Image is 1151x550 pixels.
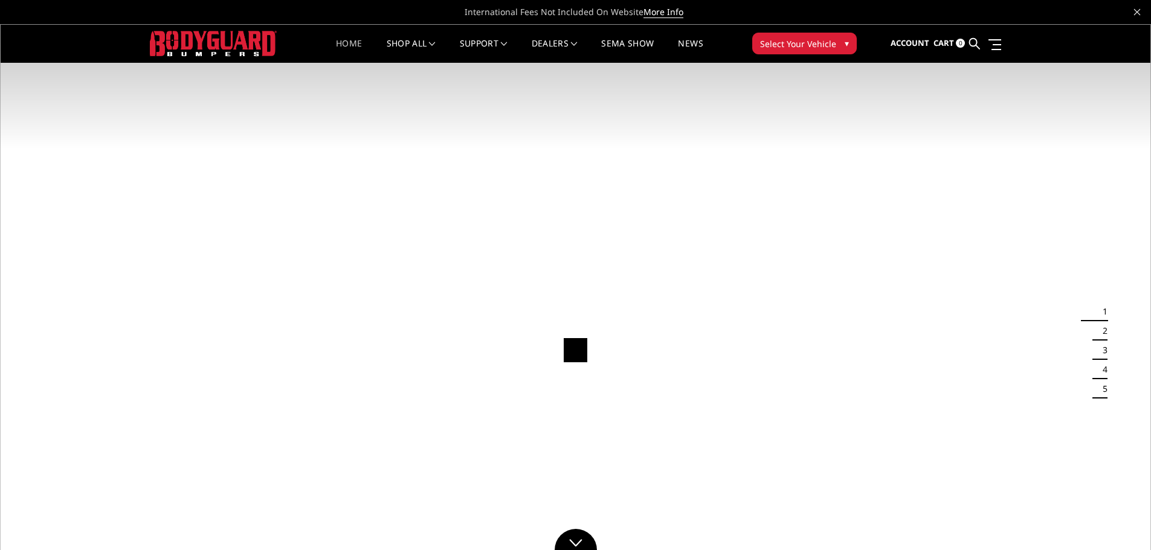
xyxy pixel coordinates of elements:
button: Select Your Vehicle [752,33,857,54]
span: Cart [933,37,954,48]
a: News [678,39,703,63]
span: Select Your Vehicle [760,37,836,50]
button: 4 of 5 [1095,360,1107,379]
span: Account [891,37,929,48]
a: Home [336,39,362,63]
button: 3 of 5 [1095,341,1107,360]
a: Account [891,27,929,60]
a: Dealers [532,39,578,63]
button: 5 of 5 [1095,379,1107,398]
a: Support [460,39,508,63]
a: SEMA Show [601,39,654,63]
span: 0 [956,39,965,48]
span: ▾ [845,37,849,50]
img: BODYGUARD BUMPERS [150,31,277,56]
a: More Info [643,6,683,18]
a: Cart 0 [933,27,965,60]
button: 2 of 5 [1095,321,1107,341]
a: Click to Down [555,529,597,550]
button: 1 of 5 [1095,302,1107,321]
a: shop all [387,39,436,63]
